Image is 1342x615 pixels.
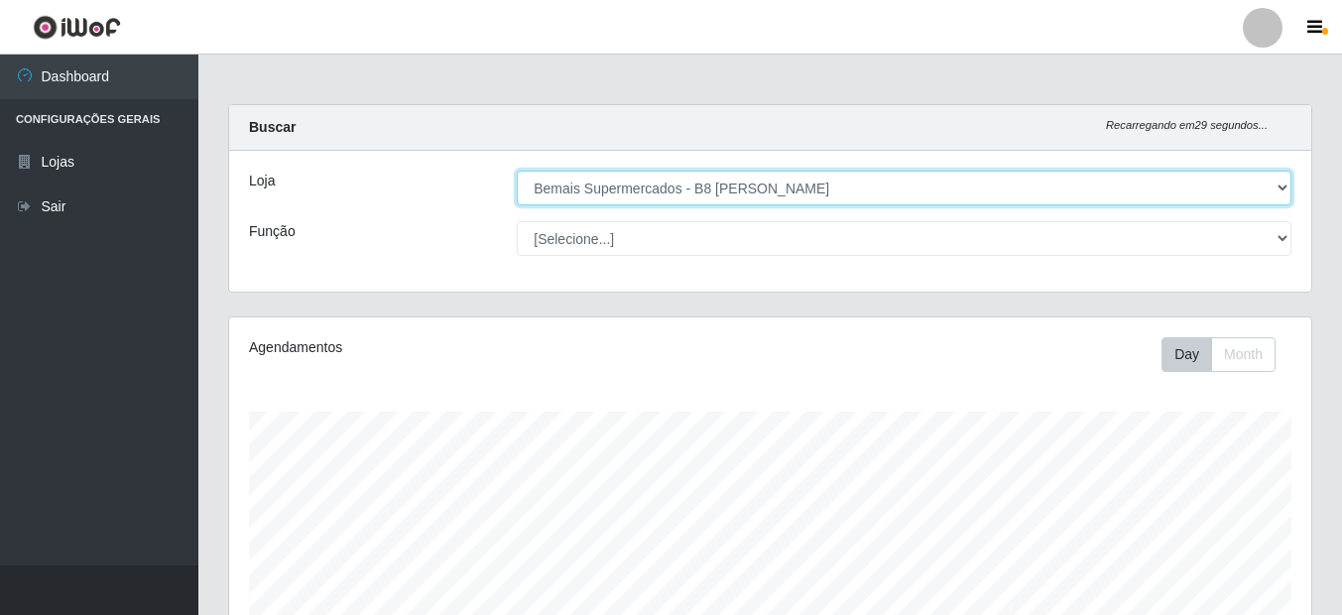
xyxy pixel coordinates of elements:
[1161,337,1212,372] button: Day
[33,15,121,40] img: CoreUI Logo
[249,171,275,191] label: Loja
[1161,337,1276,372] div: First group
[249,119,296,135] strong: Buscar
[1106,119,1268,131] i: Recarregando em 29 segundos...
[1161,337,1291,372] div: Toolbar with button groups
[249,337,666,358] div: Agendamentos
[249,221,296,242] label: Função
[1211,337,1276,372] button: Month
